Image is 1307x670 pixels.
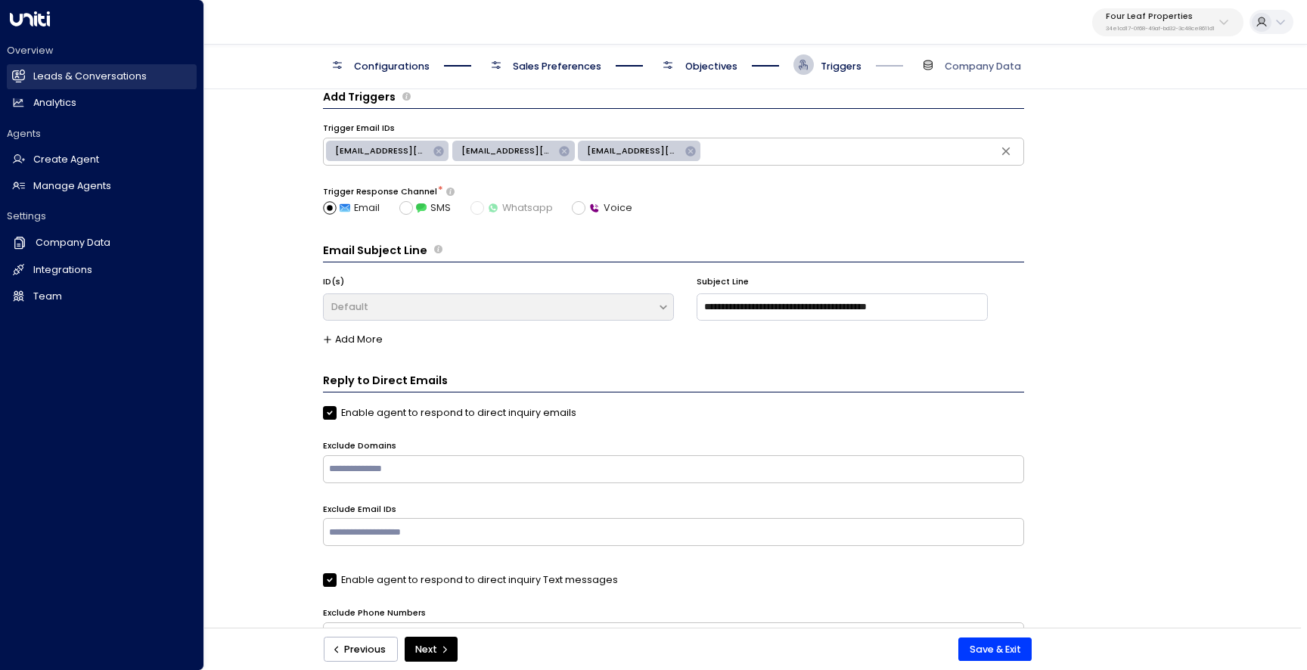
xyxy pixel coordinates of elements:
a: Company Data [7,230,197,256]
span: SMS [416,201,451,216]
a: Create Agent [7,147,197,172]
h2: Integrations [33,263,92,278]
label: Enable agent to respond to direct inquiry Text messages [323,573,618,587]
a: Manage Agents [7,174,197,199]
div: [EMAIL_ADDRESS][DOMAIN_NAME] [452,141,575,161]
button: Select how the agent will reach out to leads after receiving a trigger email. If SMS is chosen bu... [446,188,455,197]
span: [EMAIL_ADDRESS][DOMAIN_NAME] [578,145,689,157]
span: Company Data [945,60,1021,73]
p: Four Leaf Properties [1106,12,1215,21]
h2: Manage Agents [33,179,111,194]
a: Leads & Conversations [7,64,197,89]
h2: Leads & Conversations [33,70,147,84]
button: Previous [324,637,398,662]
button: Four Leaf Properties34e1cd17-0f68-49af-bd32-3c48ce8611d1 [1092,8,1243,36]
span: Configurations [354,60,430,73]
span: Whatsapp [488,201,553,216]
label: Exclude Email IDs [323,504,396,516]
div: [EMAIL_ADDRESS][DOMAIN_NAME] [326,141,449,161]
span: [EMAIL_ADDRESS][DOMAIN_NAME] [326,145,437,157]
h3: Email Subject Line [323,243,427,259]
p: 34e1cd17-0f68-49af-bd32-3c48ce8611d1 [1106,26,1215,32]
span: Sales Preferences [513,60,601,73]
button: Save & Exit [958,637,1032,662]
span: Objectives [685,60,737,73]
label: Enable agent to respond to direct inquiry emails [323,406,576,420]
div: [EMAIL_ADDRESS][DOMAIN_NAME] [578,141,700,161]
button: Add More [323,334,383,345]
label: Trigger Response Channel [323,186,437,198]
span: [EMAIL_ADDRESS][DOMAIN_NAME] [452,145,563,157]
button: Clear [995,141,1017,162]
span: Email [340,201,380,216]
span: Voice [589,201,632,216]
h3: Reply to Direct Emails [323,373,1024,392]
h2: Settings [7,209,197,223]
label: Subject Line [697,276,749,288]
label: ID(s) [323,276,344,288]
h2: Overview [7,44,197,57]
h2: Agents [7,127,197,141]
label: Exclude Domains [323,440,396,452]
label: Exclude Phone Numbers [323,607,426,619]
a: Analytics [7,91,197,116]
h2: Analytics [33,96,76,110]
h2: Team [33,290,62,304]
a: Integrations [7,258,197,283]
h3: Add Triggers [323,89,396,106]
a: Team [7,284,197,309]
span: Define the subject lines the agent should use when sending emails, customized for different trigg... [434,243,442,259]
span: Triggers [821,60,862,73]
h2: Company Data [36,236,110,250]
label: Trigger Email IDs [323,123,395,135]
h2: Create Agent [33,153,99,167]
button: Next [405,637,458,662]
